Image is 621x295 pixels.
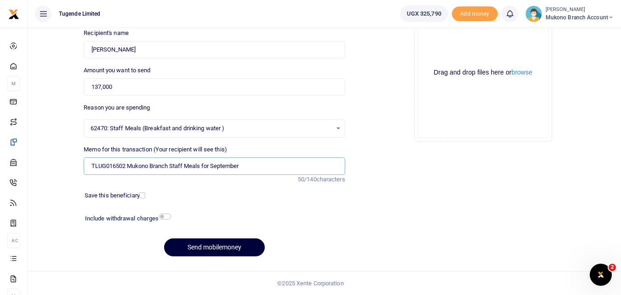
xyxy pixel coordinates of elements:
iframe: Intercom live chat [590,264,612,286]
label: Recipient's name [84,29,129,38]
a: logo-small logo-large logo-large [8,10,19,17]
span: characters [317,176,345,183]
span: 2 [609,264,616,271]
span: Add money [452,6,498,22]
input: Loading name... [84,41,345,58]
label: Memo for this transaction (Your recipient will see this) [84,145,227,154]
a: Add money [452,10,498,17]
li: Wallet ballance [396,6,452,22]
label: Amount you want to send [84,66,150,75]
img: logo-small [8,9,19,20]
div: Drag and drop files here or [418,68,548,77]
span: Tugende Limited [55,10,104,18]
span: 50/140 [298,176,317,183]
input: Enter extra information [84,157,345,175]
h6: Include withdrawal charges [85,215,167,222]
small: [PERSON_NAME] [546,6,614,14]
div: File Uploader [414,4,552,142]
li: M [7,76,20,91]
span: UGX 325,790 [407,9,441,18]
button: browse [512,69,532,75]
a: UGX 325,790 [400,6,448,22]
button: Send mobilemoney [164,238,265,256]
img: profile-user [525,6,542,22]
a: profile-user [PERSON_NAME] Mukono branch account [525,6,614,22]
label: Save this beneficiary [85,191,140,200]
label: Reason you are spending [84,103,150,112]
input: UGX [84,78,345,96]
span: Mukono branch account [546,13,614,22]
li: Toup your wallet [452,6,498,22]
span: 62470: Staff Meals (Breakfast and drinking water ) [91,124,331,133]
li: Ac [7,233,20,248]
